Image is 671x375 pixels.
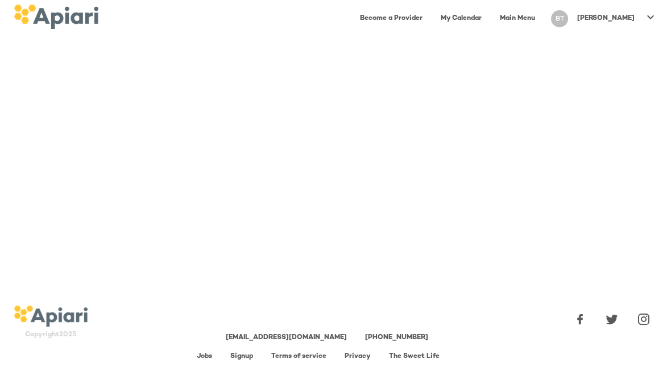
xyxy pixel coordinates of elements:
[14,5,98,29] img: logo
[14,330,88,340] div: Copyright 2025
[230,353,253,360] a: Signup
[389,353,440,360] a: The Sweet Life
[551,10,568,27] div: BT
[577,14,635,23] p: [PERSON_NAME]
[493,7,542,30] a: Main Menu
[14,306,88,327] img: logo
[353,7,429,30] a: Become a Provider
[226,334,347,341] a: [EMAIL_ADDRESS][DOMAIN_NAME]
[434,7,488,30] a: My Calendar
[197,353,212,360] a: Jobs
[345,353,371,360] a: Privacy
[365,333,428,343] div: [PHONE_NUMBER]
[271,353,326,360] a: Terms of service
